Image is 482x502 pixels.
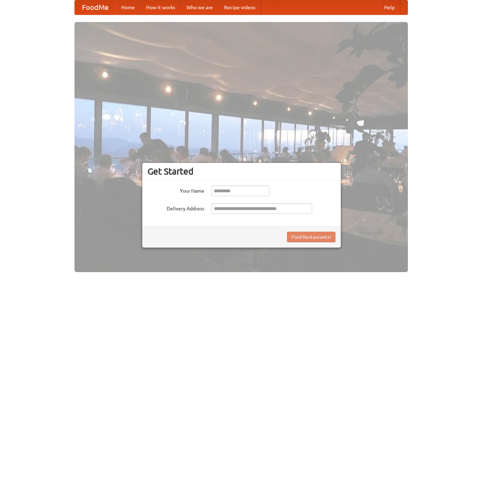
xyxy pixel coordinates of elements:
[116,0,140,15] a: Home
[181,0,218,15] a: Who we are
[75,0,116,15] a: FoodMe
[148,203,204,212] label: Delivery Address
[378,0,400,15] a: Help
[140,0,181,15] a: How it works
[148,186,204,194] label: Your Name
[287,232,336,242] button: Find Restaurants!
[148,166,336,177] h3: Get Started
[218,0,261,15] a: Recipe videos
